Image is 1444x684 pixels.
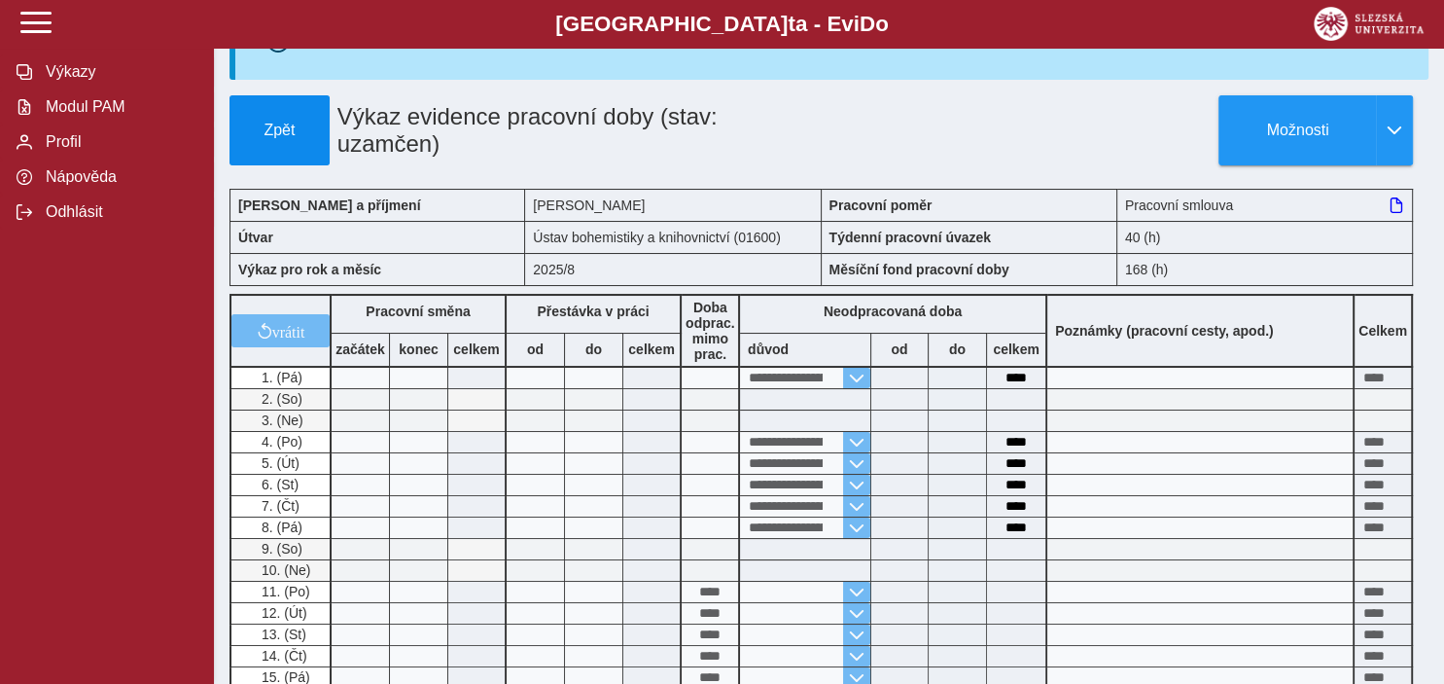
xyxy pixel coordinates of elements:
[860,12,875,36] span: D
[1218,95,1376,165] button: Možnosti
[258,434,302,450] span: 4. (Po)
[238,230,273,245] b: Útvar
[229,95,330,165] button: Zpět
[1117,221,1413,253] div: 40 (h)
[238,262,381,277] b: Výkaz pro rok a měsíc
[258,520,302,535] span: 8. (Pá)
[525,189,821,221] div: [PERSON_NAME]
[238,122,321,139] span: Zpět
[829,230,992,245] b: Týdenní pracovní úvazek
[258,541,302,557] span: 9. (So)
[258,413,303,428] span: 3. (Ne)
[448,342,505,357] b: celkem
[525,221,821,253] div: Ústav bohemistiky a knihovnictví (01600)
[258,477,299,492] span: 6. (St)
[238,198,420,213] b: [PERSON_NAME] a příjmení
[58,12,1386,37] b: [GEOGRAPHIC_DATA] a - Evi
[565,342,622,357] b: do
[330,95,729,165] h1: Výkaz evidence pracovní doby (stav: uzamčen)
[40,133,197,151] span: Profil
[40,98,197,116] span: Modul PAM
[258,391,302,407] span: 2. (So)
[272,323,305,339] span: vrátit
[1358,323,1407,339] b: Celkem
[929,342,986,357] b: do
[258,562,311,578] span: 10. (Ne)
[40,63,197,81] span: Výkazy
[258,498,299,514] span: 7. (Čt)
[258,648,307,664] span: 14. (Čt)
[1117,253,1413,286] div: 168 (h)
[829,198,933,213] b: Pracovní poměr
[748,342,789,357] b: důvod
[258,605,307,621] span: 12. (Út)
[258,627,306,642] span: 13. (St)
[366,304,470,319] b: Pracovní směna
[829,262,1009,277] b: Měsíční fond pracovní doby
[871,342,928,357] b: od
[1314,7,1424,41] img: logo_web_su.png
[507,342,564,357] b: od
[623,342,680,357] b: celkem
[1117,189,1413,221] div: Pracovní smlouva
[258,584,310,599] span: 11. (Po)
[40,203,197,221] span: Odhlásit
[1235,122,1360,139] span: Možnosti
[332,342,389,357] b: začátek
[525,253,821,286] div: 2025/8
[987,342,1045,357] b: celkem
[824,304,962,319] b: Neodpracovaná doba
[258,455,299,471] span: 5. (Út)
[258,370,302,385] span: 1. (Pá)
[537,304,649,319] b: Přestávka v práci
[390,342,447,357] b: konec
[1047,323,1282,339] b: Poznámky (pracovní cesty, apod.)
[686,300,735,362] b: Doba odprac. mimo prac.
[788,12,794,36] span: t
[875,12,889,36] span: o
[231,314,330,347] button: vrátit
[40,168,197,186] span: Nápověda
